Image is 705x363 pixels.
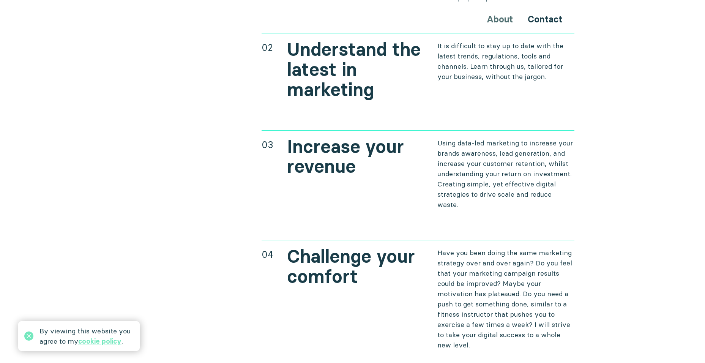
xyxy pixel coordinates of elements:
[528,14,562,25] a: Contact
[437,138,574,210] p: Using data-led marketing to increase your brands awareness, lead generation, and increase your cu...
[39,326,134,346] div: By viewing this website you agree to my .
[78,337,121,346] a: cookie policy
[262,41,273,54] div: 02
[437,248,574,350] p: Have you been doing the same marketing strategy over and over again? Do you feel that your market...
[287,137,424,177] h2: Increase your revenue
[287,246,424,287] h2: Challenge your comfort
[262,138,273,152] div: 03
[287,39,424,99] h2: Understand the latest in marketing
[437,41,574,82] p: It is difficult to stay up to date with the latest trends, regulations, tools and channels. Learn...
[262,248,273,261] div: 04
